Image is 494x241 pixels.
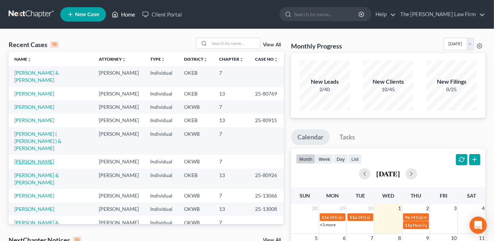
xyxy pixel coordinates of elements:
[249,114,284,127] td: 25-80915
[14,172,59,185] a: [PERSON_NAME] & [PERSON_NAME]
[291,129,330,145] a: Calendar
[9,40,59,49] div: Recent Cases
[311,204,319,213] span: 28
[453,204,457,213] span: 3
[139,8,185,21] a: Client Portal
[249,203,284,216] td: 25-13008
[99,56,126,62] a: Attorneyunfold_more
[213,114,249,127] td: 13
[300,193,310,199] span: Sun
[330,214,399,220] span: 341(a) meeting for [PERSON_NAME]
[357,214,427,220] span: 341(a) meeting for [PERSON_NAME]
[291,42,342,50] h3: Monthly Progress
[219,56,244,62] a: Chapterunfold_more
[411,193,421,199] span: Thu
[411,214,480,220] span: 341(a) meeting for [PERSON_NAME]
[372,8,396,21] a: Help
[144,87,178,100] td: Individual
[178,189,213,202] td: OKWB
[178,203,213,216] td: OKWB
[50,41,59,48] div: 15
[14,219,59,233] a: [PERSON_NAME] & [PERSON_NAME]
[93,114,144,127] td: [PERSON_NAME]
[14,56,32,62] a: Nameunfold_more
[213,127,249,155] td: 7
[144,203,178,216] td: Individual
[14,91,54,97] a: [PERSON_NAME]
[209,38,260,48] input: Search by name...
[213,216,249,236] td: 7
[213,87,249,100] td: 13
[339,204,346,213] span: 29
[14,193,54,199] a: [PERSON_NAME]
[213,168,249,189] td: 13
[467,193,476,199] span: Sat
[213,189,249,202] td: 7
[144,100,178,113] td: Individual
[14,158,54,164] a: [PERSON_NAME]
[93,127,144,155] td: [PERSON_NAME]
[184,56,208,62] a: Districtunfold_more
[213,100,249,113] td: 7
[14,104,54,110] a: [PERSON_NAME]
[263,42,281,47] a: View All
[178,155,213,168] td: OKWB
[93,155,144,168] td: [PERSON_NAME]
[178,216,213,236] td: OKWB
[144,114,178,127] td: Individual
[93,189,144,202] td: [PERSON_NAME]
[300,86,350,93] div: 2/40
[213,203,249,216] td: 13
[178,127,213,155] td: OKWB
[333,129,361,145] a: Tasks
[356,193,365,199] span: Tue
[178,168,213,189] td: OKEB
[93,87,144,100] td: [PERSON_NAME]
[376,170,400,177] h2: [DATE]
[213,66,249,87] td: 7
[348,154,362,164] button: list
[274,57,278,62] i: unfold_more
[398,204,402,213] span: 1
[14,70,59,83] a: [PERSON_NAME] & [PERSON_NAME]
[426,78,477,86] div: New Filings
[144,189,178,202] td: Individual
[93,216,144,236] td: [PERSON_NAME]
[363,86,413,93] div: 10/45
[300,78,350,86] div: New Leads
[122,57,126,62] i: unfold_more
[470,217,487,234] div: Open Intercom Messenger
[14,131,61,151] a: [PERSON_NAME] ( [PERSON_NAME] ) & [PERSON_NAME]
[315,154,333,164] button: week
[425,204,430,213] span: 2
[294,8,360,21] input: Search by name...
[405,214,410,220] span: 9a
[93,168,144,189] td: [PERSON_NAME]
[144,168,178,189] td: Individual
[333,154,348,164] button: day
[413,222,469,228] span: Hearing for [PERSON_NAME]
[150,56,165,62] a: Typeunfold_more
[296,154,315,164] button: month
[93,100,144,113] td: [PERSON_NAME]
[27,57,32,62] i: unfold_more
[255,56,278,62] a: Case Nounfold_more
[363,78,413,86] div: New Clients
[14,117,54,123] a: [PERSON_NAME]
[108,8,139,21] a: Home
[481,204,485,213] span: 4
[213,155,249,168] td: 7
[178,114,213,127] td: OKEB
[426,86,477,93] div: 0/25
[178,100,213,113] td: OKWB
[367,204,374,213] span: 30
[405,222,412,228] span: 11a
[144,127,178,155] td: Individual
[350,214,357,220] span: 11a
[14,206,54,212] a: [PERSON_NAME]
[239,57,244,62] i: unfold_more
[161,57,165,62] i: unfold_more
[144,155,178,168] td: Individual
[249,189,284,202] td: 25-13066
[93,66,144,87] td: [PERSON_NAME]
